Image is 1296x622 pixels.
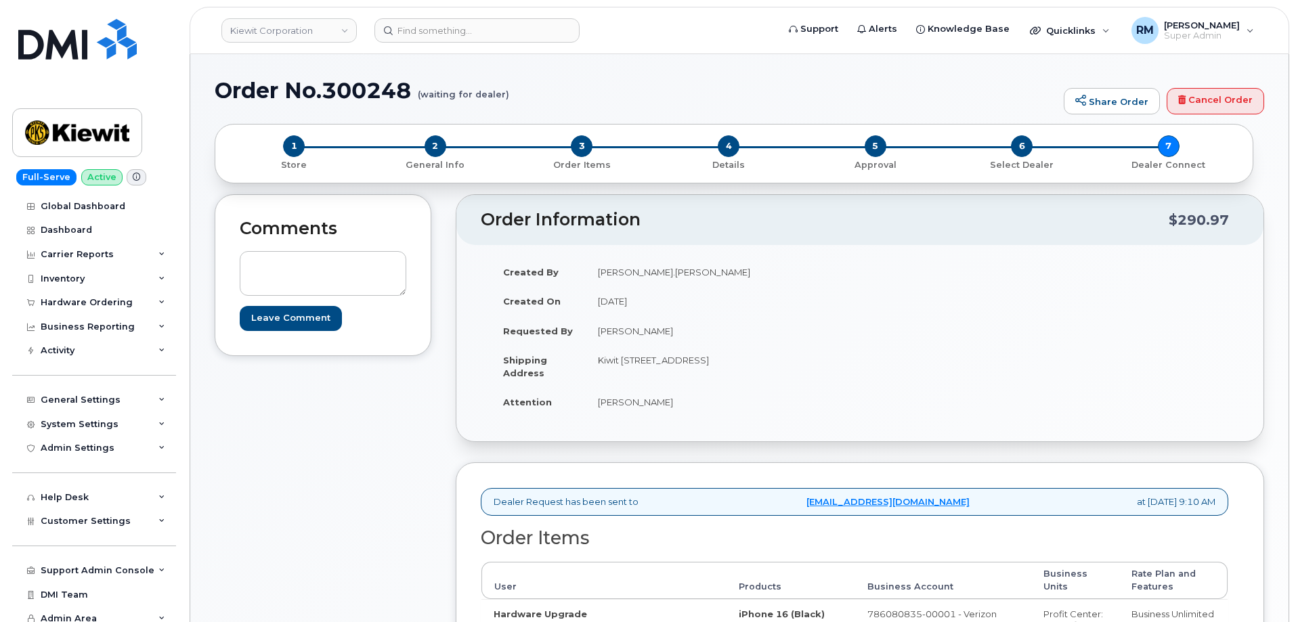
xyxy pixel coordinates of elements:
[1064,88,1160,115] a: Share Order
[661,159,797,171] p: Details
[481,488,1228,516] div: Dealer Request has been sent to at [DATE] 9:10 AM
[494,608,587,619] strong: Hardware Upgrade
[806,495,970,508] a: [EMAIL_ADDRESS][DOMAIN_NAME]
[865,135,886,157] span: 5
[368,159,504,171] p: General Info
[418,79,509,99] small: (waiting for dealer)
[727,562,855,599] th: Products
[215,79,1057,102] h1: Order No.300248
[655,157,802,171] a: 4 Details
[240,219,406,238] h2: Comments
[949,157,1096,171] a: 6 Select Dealer
[240,306,342,331] input: Leave Comment
[954,159,1090,171] p: Select Dealer
[509,157,655,171] a: 3 Order Items
[503,397,552,407] strong: Attention
[503,267,559,277] strong: Created By
[1169,207,1229,233] div: $290.97
[571,135,592,157] span: 3
[481,210,1169,229] h2: Order Information
[481,562,727,599] th: User
[855,562,1031,599] th: Business Account
[1031,562,1120,599] th: Business Units
[1167,88,1264,115] a: Cancel Order
[739,608,825,619] strong: iPhone 16 (Black)
[586,316,850,346] td: [PERSON_NAME]
[1119,562,1228,599] th: Rate Plan and Features
[232,159,357,171] p: Store
[503,326,573,336] strong: Requested By
[503,355,547,378] strong: Shipping Address
[425,135,446,157] span: 2
[586,345,850,387] td: Kiwit [STREET_ADDRESS]
[586,257,850,287] td: [PERSON_NAME].[PERSON_NAME]
[503,296,561,307] strong: Created On
[807,159,943,171] p: Approval
[802,157,949,171] a: 5 Approval
[514,159,650,171] p: Order Items
[283,135,305,157] span: 1
[718,135,739,157] span: 4
[1011,135,1033,157] span: 6
[586,387,850,417] td: [PERSON_NAME]
[481,528,1228,548] h2: Order Items
[226,157,362,171] a: 1 Store
[362,157,509,171] a: 2 General Info
[586,286,850,316] td: [DATE]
